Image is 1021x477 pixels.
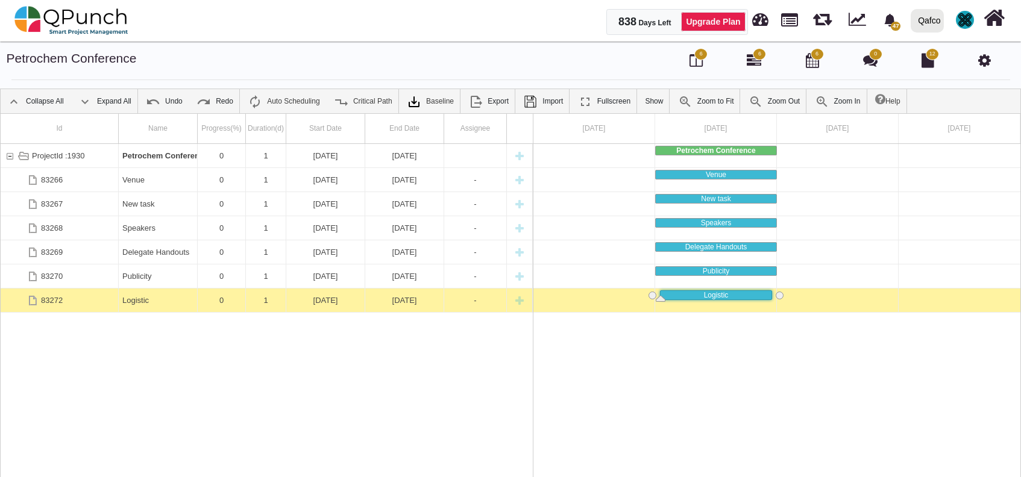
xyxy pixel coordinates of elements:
[1,192,533,216] div: Task: New task Start date: 14-09-2025 End date: 14-09-2025
[655,170,777,179] div: Task: Venue Start date: 14-09-2025 End date: 14-09-2025
[743,89,806,113] a: Zoom Out
[690,53,703,67] i: Board
[146,95,160,109] img: ic_undo_24.4502e76.png
[758,50,761,58] span: 6
[1,114,119,143] div: Id
[369,264,440,288] div: [DATE]
[119,288,198,312] div: Logistic
[655,218,777,228] div: Task: Speakers Start date: 14-09-2025 End date: 14-09-2025
[874,50,877,58] span: 0
[1,240,119,264] div: 83269
[655,114,777,143] div: 14 Sep 2025
[781,8,798,26] span: Projects
[1,144,119,167] div: ProjectId :1930
[365,264,444,288] div: 14-09-2025
[250,264,282,288] div: 1
[334,95,348,109] img: ic_critical_path_24.b7f2986.png
[122,192,193,216] div: New task
[448,240,503,264] div: -
[201,168,242,192] div: 0
[365,192,444,216] div: 14-09-2025
[672,89,740,113] a: Zoom to Fit
[246,240,286,264] div: 1
[1,168,119,192] div: 83266
[749,95,763,109] img: ic_zoom_out.687aa02.png
[119,264,198,288] div: Publicity
[949,1,981,39] a: avatar
[201,216,242,240] div: 0
[365,240,444,264] div: 14-09-2025
[511,216,529,240] div: New task
[72,89,137,113] a: Expand All
[369,240,440,264] div: [DATE]
[198,168,246,192] div: 0
[250,144,282,167] div: 1
[290,192,361,216] div: [DATE]
[468,95,483,109] img: ic_export_24.4e1404f.png
[140,89,189,113] a: Undo
[444,216,507,240] div: -
[444,114,507,143] div: Assignee
[246,192,286,216] div: 1
[656,195,776,203] div: New task
[842,1,876,40] div: Dynamic Report
[286,114,365,143] div: Start Date
[198,192,246,216] div: 0
[655,194,777,204] div: Task: New task Start date: 14-09-2025 End date: 14-09-2025
[876,1,906,39] a: bell fill47
[78,95,92,109] img: ic_expand_all_24.71e1805.png
[246,114,286,143] div: Duration(d)
[956,11,974,29] img: avatar
[122,151,208,160] b: Petrochem Conference
[198,264,246,288] div: 0
[365,288,444,312] div: 14-09-2025
[119,144,198,167] div: Petrochem Conference
[246,144,286,167] div: 1
[369,168,440,192] div: [DATE]
[246,288,286,312] div: 1
[863,53,878,67] i: Punch Discussion
[201,144,242,167] div: 0
[290,264,361,288] div: [DATE]
[41,240,63,264] div: 83269
[286,240,365,264] div: 14-09-2025
[1,288,533,313] div: Task: Logistic Start date: 14-09-2025 End date: 14-09-2025
[815,95,829,109] img: ic_zoom_in.48fceee.png
[655,242,777,252] div: Task: Delegate Handouts Start date: 14-09-2025 End date: 14-09-2025
[681,12,745,31] a: Upgrade Plan
[290,240,361,264] div: [DATE]
[250,168,282,192] div: 1
[201,192,242,216] div: 0
[1,168,533,192] div: Task: Venue Start date: 14-09-2025 End date: 14-09-2025
[700,50,703,58] span: 6
[660,290,772,300] div: Task: Logistic Start date: 14-09-2025 End date: 14-09-2025
[572,89,636,113] a: Fullscreen
[190,89,239,113] a: Redo
[365,216,444,240] div: 14-09-2025
[806,53,819,67] i: Calendar
[879,9,900,31] div: Notification
[511,264,529,288] div: New task
[328,89,398,113] a: Critical Path
[250,240,282,264] div: 1
[198,144,246,167] div: 0
[906,1,949,40] a: Qafco
[747,53,761,67] i: Gantt
[1,264,533,288] div: Task: Publicity Start date: 14-09-2025 End date: 14-09-2025
[1,240,533,264] div: Task: Delegate Handouts Start date: 14-09-2025 End date: 14-09-2025
[201,240,242,264] div: 0
[747,58,761,67] a: 6
[290,168,361,192] div: [DATE]
[1,288,119,312] div: 83272
[656,219,776,227] div: Speakers
[286,216,365,240] div: 14-09-2025
[444,168,507,192] div: -
[1,144,533,168] div: Task: Petrochem Conference Start date: 14-09-2025 End date: 14-09-2025
[41,264,63,288] div: 83270
[869,89,906,113] a: Help
[956,11,974,29] span: QPunch Support
[448,192,503,216] div: -
[122,264,193,288] div: Publicity
[661,291,771,299] div: Logistic
[752,7,768,25] span: Dashboard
